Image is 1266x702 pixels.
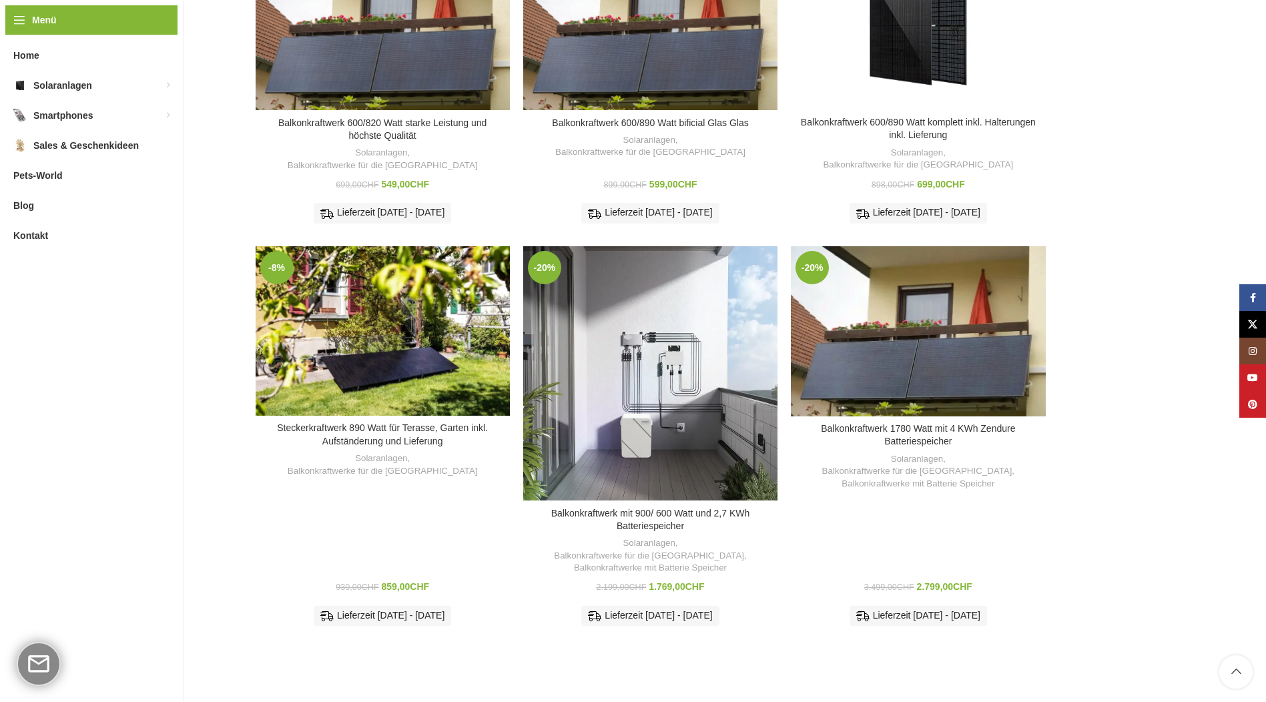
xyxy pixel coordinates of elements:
div: , [530,134,771,159]
bdi: 2.199,00 [596,583,646,592]
span: Solaranlagen [33,73,92,97]
span: CHF [678,179,697,190]
span: CHF [897,583,914,592]
a: Balkonkraftwerke für die [GEOGRAPHIC_DATA] [823,159,1013,171]
span: -20% [796,251,829,284]
span: CHF [410,179,429,190]
span: CHF [685,581,705,592]
a: Steckerkraftwerk 890 Watt für Terasse, Garten inkl. Aufständerung und Lieferung [277,422,488,446]
a: Pinterest Social Link [1239,391,1266,418]
span: -8% [260,251,294,284]
div: Lieferzeit [DATE] - [DATE] [314,606,451,626]
a: Balkonkraftwerk mit 900/ 600 Watt und 2,7 KWh Batteriespeicher [551,508,750,532]
a: Balkonkraftwerke für die [GEOGRAPHIC_DATA] [288,159,478,172]
div: , [262,452,503,477]
a: Balkonkraftwerk 600/890 Watt bificial Glas Glas [552,117,748,128]
span: Kontakt [13,224,48,248]
bdi: 599,00 [649,179,697,190]
a: YouTube Social Link [1239,364,1266,391]
span: CHF [629,583,646,592]
span: Menü [32,13,57,27]
span: CHF [410,581,429,592]
bdi: 899,00 [604,180,647,190]
bdi: 3.499,00 [864,583,914,592]
a: Facebook Social Link [1239,284,1266,311]
a: Steckerkraftwerk 890 Watt für Terasse, Garten inkl. Aufständerung und Lieferung [256,246,510,416]
a: Instagram Social Link [1239,338,1266,364]
div: Lieferzeit [DATE] - [DATE] [314,203,451,223]
img: Sales & Geschenkideen [13,139,27,152]
bdi: 859,00 [382,581,430,592]
div: Lieferzeit [DATE] - [DATE] [850,203,987,223]
bdi: 1.769,00 [649,581,704,592]
span: CHF [362,180,379,190]
bdi: 930,00 [336,583,378,592]
a: Solaranlagen [623,537,675,550]
div: , [262,147,503,171]
img: Smartphones [13,109,27,122]
span: Pets-World [13,163,63,188]
a: Balkonkraftwerke mit Batterie Speicher [574,562,727,575]
a: Solaranlagen [355,147,407,159]
span: Home [13,43,39,67]
div: , , [530,537,771,575]
a: Balkonkraftwerk 600/890 Watt komplett inkl. Halterungen inkl. Lieferung [801,117,1036,141]
div: Lieferzeit [DATE] - [DATE] [581,606,719,626]
bdi: 549,00 [382,179,430,190]
img: Solaranlagen [13,79,27,92]
div: Lieferzeit [DATE] - [DATE] [581,203,719,223]
span: CHF [629,180,647,190]
a: Solaranlagen [355,452,407,465]
a: X Social Link [1239,311,1266,338]
a: Balkonkraftwerke für die [GEOGRAPHIC_DATA] [554,550,744,563]
a: Balkonkraftwerke für die [GEOGRAPHIC_DATA] [555,146,745,159]
span: Blog [13,194,34,218]
div: Lieferzeit [DATE] - [DATE] [850,606,987,626]
span: Smartphones [33,103,93,127]
a: Balkonkraftwerke für die [GEOGRAPHIC_DATA] [288,465,478,478]
span: Sales & Geschenkideen [33,133,139,157]
bdi: 2.799,00 [917,581,972,592]
div: , [798,147,1038,171]
a: Balkonkraftwerke mit Batterie Speicher [842,478,994,490]
a: Balkonkraftwerk mit 900/ 600 Watt und 2,7 KWh Batteriespeicher [523,246,777,500]
a: Solaranlagen [623,134,675,147]
a: Solaranlagen [891,453,943,466]
a: Balkonkraftwerk 1780 Watt mit 4 KWh Zendure Batteriespeicher [821,423,1015,447]
span: CHF [953,581,972,592]
a: Balkonkraftwerk 600/820 Watt starke Leistung und höchste Qualität [278,117,487,141]
a: Scroll to top button [1219,655,1253,689]
bdi: 898,00 [872,180,914,190]
bdi: 699,00 [917,179,965,190]
span: CHF [897,180,914,190]
a: Balkonkraftwerk 1780 Watt mit 4 KWh Zendure Batteriespeicher [791,246,1045,416]
span: CHF [946,179,965,190]
div: , , [798,453,1038,490]
bdi: 699,00 [336,180,378,190]
span: CHF [362,583,379,592]
span: -20% [528,251,561,284]
a: Balkonkraftwerke für die [GEOGRAPHIC_DATA] [822,465,1012,478]
a: Solaranlagen [891,147,943,159]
